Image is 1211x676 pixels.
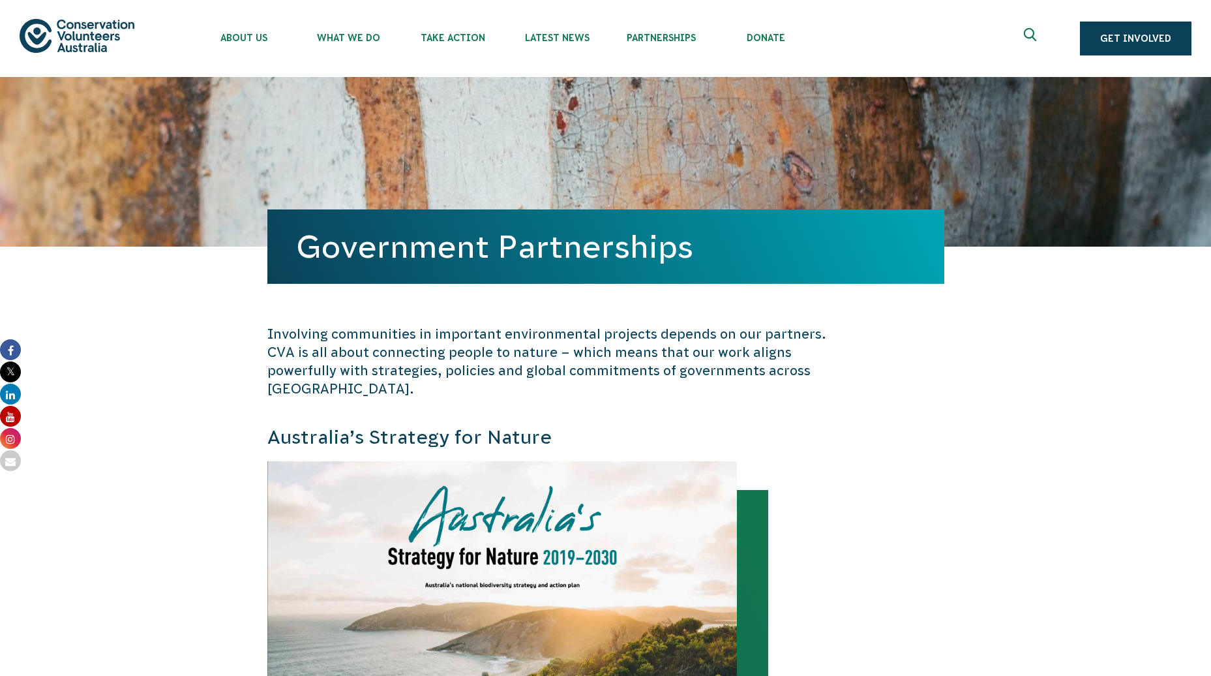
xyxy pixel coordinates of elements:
span: Partnerships [609,33,713,43]
span: Donate [713,33,818,43]
span: What We Do [296,33,400,43]
h1: Government Partnerships [296,229,916,264]
button: Expand search box Close search box [1016,23,1047,54]
span: Expand search box [1024,28,1040,49]
p: Involving communities in important environmental projects depends on our partners. CVA is all abo... [267,325,827,398]
span: Take Action [400,33,505,43]
h3: Australia’s Strategy for Nature [267,424,827,451]
span: About Us [192,33,296,43]
span: Latest News [505,33,609,43]
img: logo.svg [20,19,134,52]
a: Get Involved [1080,22,1191,55]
